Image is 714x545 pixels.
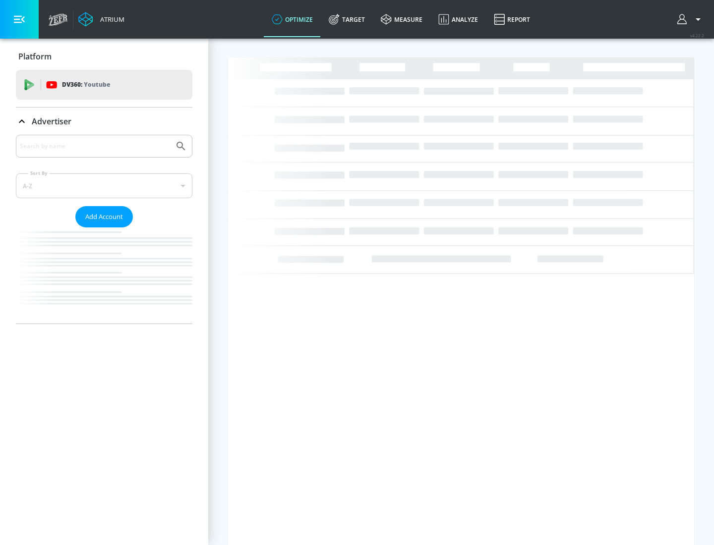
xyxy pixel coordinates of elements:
div: Platform [16,43,192,70]
a: Target [321,1,373,37]
a: measure [373,1,430,37]
div: Advertiser [16,135,192,324]
input: Search by name [20,140,170,153]
label: Sort By [28,170,50,176]
a: optimize [264,1,321,37]
div: Advertiser [16,108,192,135]
nav: list of Advertiser [16,227,192,324]
button: Add Account [75,206,133,227]
a: Atrium [78,12,124,27]
div: A-Z [16,173,192,198]
span: Add Account [85,211,123,222]
a: Report [486,1,538,37]
div: DV360: Youtube [16,70,192,100]
div: Atrium [96,15,124,24]
p: DV360: [62,79,110,90]
a: Analyze [430,1,486,37]
p: Youtube [84,79,110,90]
span: v 4.22.2 [690,33,704,38]
p: Platform [18,51,52,62]
p: Advertiser [32,116,71,127]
